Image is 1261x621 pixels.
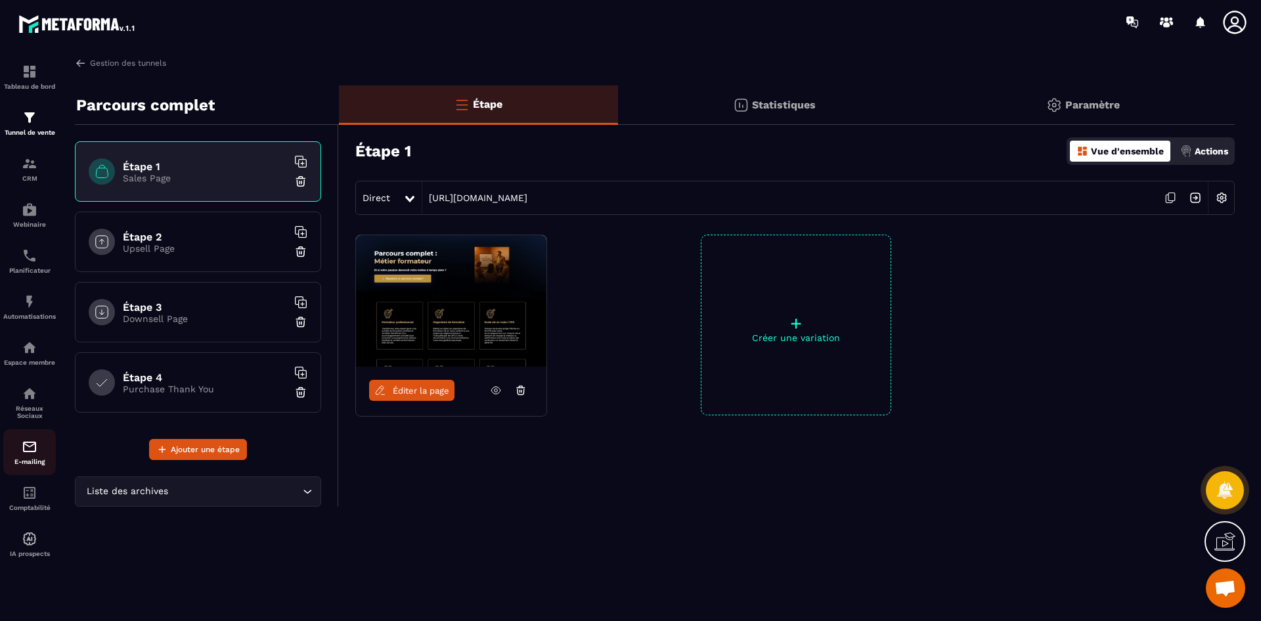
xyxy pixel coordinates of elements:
a: accountantaccountantComptabilité [3,475,56,521]
p: Statistiques [752,99,816,111]
img: formation [22,110,37,126]
img: actions.d6e523a2.png [1180,145,1192,157]
img: formation [22,64,37,80]
p: Purchase Thank You [123,384,287,394]
img: accountant [22,485,37,501]
p: + [701,314,891,333]
a: social-networksocial-networkRéseaux Sociaux [3,376,56,429]
a: Gestion des tunnels [75,57,166,69]
p: Parcours complet [76,92,215,118]
img: dashboard-orange.40269519.svg [1076,145,1088,157]
h6: Étape 4 [123,371,287,384]
img: automations [22,531,37,547]
img: arrow [75,57,87,69]
img: stats.20deebd0.svg [733,97,749,113]
img: automations [22,340,37,356]
p: Planificateur [3,267,56,274]
span: Direct [363,193,390,203]
a: formationformationTunnel de vente [3,100,56,146]
img: social-network [22,386,37,402]
span: Ajouter une étape [171,443,240,456]
p: Webinaire [3,221,56,228]
h3: Étape 1 [355,142,411,160]
p: E-mailing [3,458,56,465]
h6: Étape 3 [123,301,287,313]
p: Tableau de bord [3,83,56,90]
img: trash [294,315,307,329]
a: automationsautomationsEspace membre [3,330,56,376]
img: automations [22,294,37,310]
p: Comptabilité [3,504,56,511]
a: emailemailE-mailing [3,429,56,475]
a: Éditer la page [369,380,454,401]
p: Actions [1195,146,1228,156]
img: bars-o.4a397970.svg [454,97,470,112]
p: Automatisations [3,313,56,320]
a: Ouvrir le chat [1206,568,1245,608]
p: Vue d'ensemble [1091,146,1164,156]
a: automationsautomationsAutomatisations [3,284,56,330]
p: Tunnel de vente [3,129,56,136]
a: formationformationCRM [3,146,56,192]
a: formationformationTableau de bord [3,54,56,100]
span: Éditer la page [393,386,449,396]
span: Liste des archives [83,484,171,499]
p: Downsell Page [123,313,287,324]
a: automationsautomationsWebinaire [3,192,56,238]
img: automations [22,202,37,218]
p: Étape [473,98,502,110]
button: Ajouter une étape [149,439,247,460]
p: Upsell Page [123,243,287,254]
p: Créer une variation [701,333,891,343]
p: Paramètre [1065,99,1120,111]
h6: Étape 1 [123,160,287,173]
p: Espace membre [3,359,56,366]
img: setting-gr.5f69749f.svg [1046,97,1062,113]
a: [URL][DOMAIN_NAME] [422,193,527,203]
img: image [356,235,546,367]
input: Search for option [171,484,299,499]
p: IA prospects [3,550,56,557]
img: trash [294,245,307,258]
h6: Étape 2 [123,231,287,243]
img: setting-w.858f3a88.svg [1209,185,1234,210]
img: email [22,439,37,455]
p: Sales Page [123,173,287,183]
img: scheduler [22,248,37,264]
div: Search for option [75,476,321,507]
p: Réseaux Sociaux [3,405,56,419]
a: schedulerschedulerPlanificateur [3,238,56,284]
img: trash [294,386,307,399]
img: logo [18,12,137,35]
img: arrow-next.bcc2205e.svg [1183,185,1208,210]
img: trash [294,175,307,188]
p: CRM [3,175,56,182]
img: formation [22,156,37,172]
